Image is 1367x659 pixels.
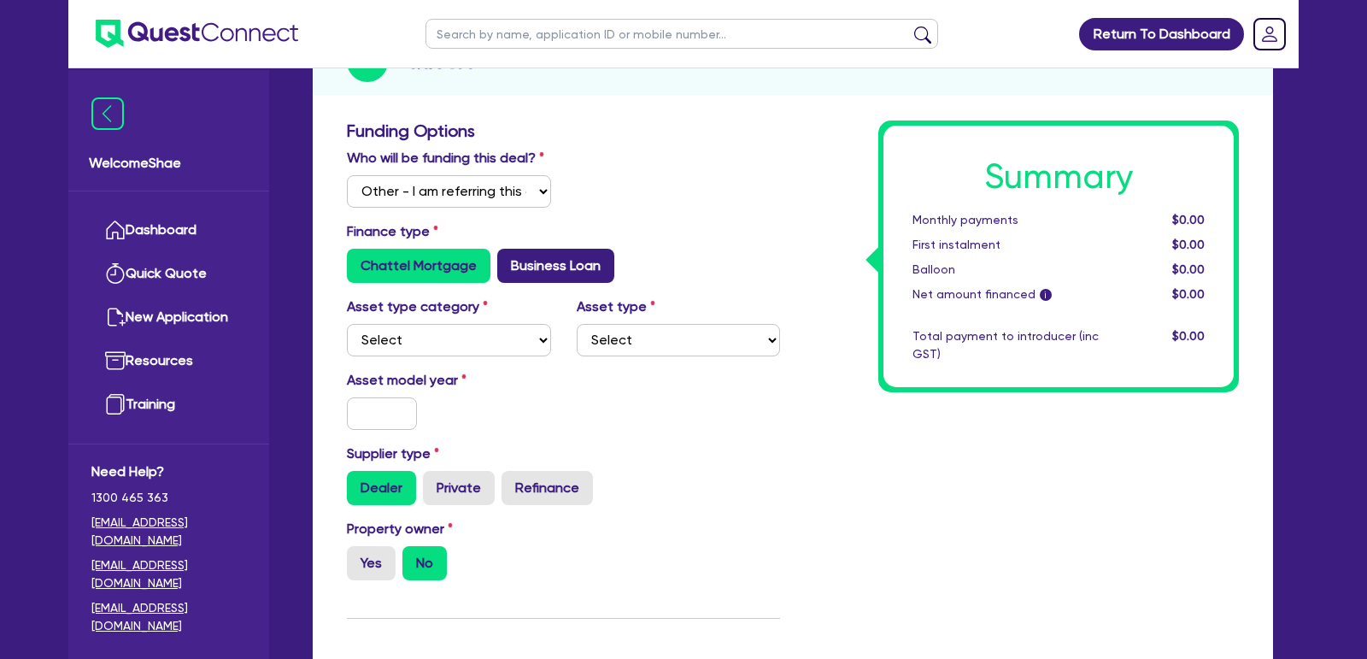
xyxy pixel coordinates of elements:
[91,383,246,427] a: Training
[900,285,1112,303] div: Net amount financed
[89,153,249,174] span: Welcome Shae
[502,471,593,505] label: Refinance
[900,327,1112,363] div: Total payment to introducer (inc GST)
[347,148,544,168] label: Who will be funding this deal?
[1247,12,1292,56] a: Dropdown toggle
[1040,289,1052,301] span: i
[577,297,655,317] label: Asset type
[1172,213,1205,227] span: $0.00
[900,211,1112,229] div: Monthly payments
[105,263,126,284] img: quick-quote
[91,462,246,482] span: Need Help?
[1079,18,1244,50] a: Return To Dashboard
[347,221,438,242] label: Finance type
[423,471,495,505] label: Private
[347,546,396,580] label: Yes
[347,471,416,505] label: Dealer
[347,121,780,141] h3: Funding Options
[347,249,490,283] label: Chattel Mortgage
[1172,238,1205,251] span: $0.00
[347,297,488,317] label: Asset type category
[105,350,126,371] img: resources
[1172,262,1205,276] span: $0.00
[91,252,246,296] a: Quick Quote
[425,19,938,49] input: Search by name, application ID or mobile number...
[1172,329,1205,343] span: $0.00
[900,236,1112,254] div: First instalment
[105,394,126,415] img: training
[1172,287,1205,301] span: $0.00
[91,514,246,550] a: [EMAIL_ADDRESS][DOMAIN_NAME]
[91,599,246,635] a: [EMAIL_ADDRESS][DOMAIN_NAME]
[347,444,439,464] label: Supplier type
[900,261,1112,279] div: Balloon
[91,296,246,339] a: New Application
[91,556,246,592] a: [EMAIL_ADDRESS][DOMAIN_NAME]
[105,307,126,327] img: new-application
[91,489,246,507] span: 1300 465 363
[96,20,298,48] img: quest-connect-logo-blue
[91,339,246,383] a: Resources
[347,519,453,539] label: Property owner
[912,156,1205,197] h1: Summary
[91,209,246,252] a: Dashboard
[91,97,124,130] img: icon-menu-close
[402,546,447,580] label: No
[497,249,614,283] label: Business Loan
[334,370,564,391] label: Asset model year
